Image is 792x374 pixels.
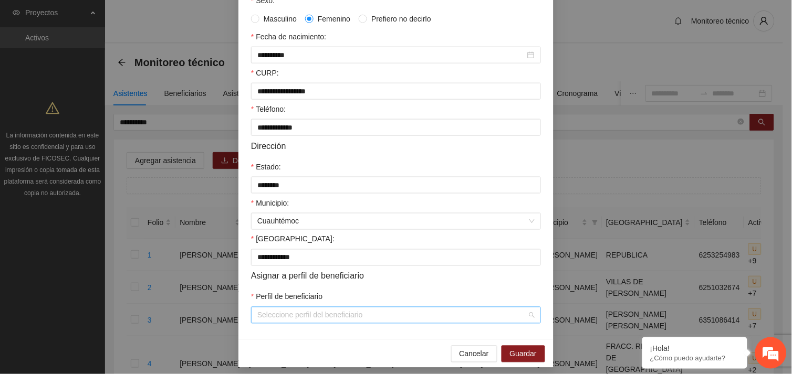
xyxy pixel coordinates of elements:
span: Dirección [251,140,286,153]
label: Estado: [251,161,281,173]
span: Cuauhtémoc [257,213,535,229]
div: Minimizar ventana de chat en vivo [172,5,197,30]
input: Fecha de nacimiento: [257,49,525,61]
span: Prefiero no decirlo [367,13,435,25]
label: Colonia: [251,233,335,245]
input: Colonia: [251,249,541,266]
div: ¡Hola! [650,344,739,352]
span: Femenino [314,13,355,25]
button: Guardar [502,346,545,362]
input: CURP: [251,83,541,100]
label: Teléfono: [251,103,286,115]
span: Cancelar [460,348,489,360]
textarea: Escriba su mensaje y pulse “Intro” [5,257,200,293]
button: Cancelar [451,346,497,362]
input: Teléfono: [251,119,541,136]
label: Municipio: [251,197,289,209]
span: Guardar [510,348,537,360]
label: Fecha de nacimiento: [251,31,326,42]
span: Estamos en línea. [61,125,145,231]
label: CURP: [251,67,279,79]
label: Perfil de beneficiario [251,291,322,303]
p: ¿Cómo puedo ayudarte? [650,354,739,362]
div: Chatee con nosotros ahora [55,54,176,67]
input: Estado: [251,177,541,194]
input: Perfil de beneficiario [257,307,527,323]
span: Masculino [259,13,301,25]
span: Asignar a perfil de beneficiario [251,270,364,283]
